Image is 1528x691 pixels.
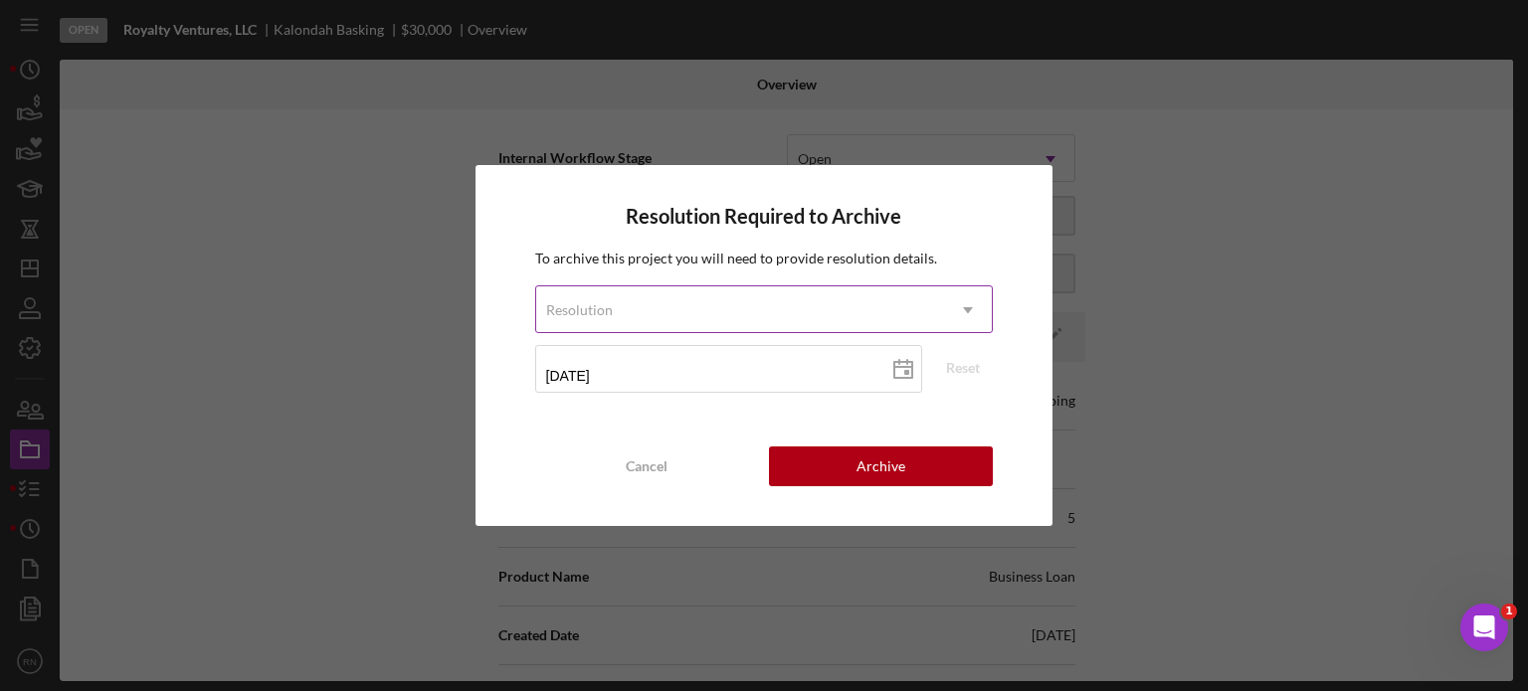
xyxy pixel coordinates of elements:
[946,353,980,383] div: Reset
[933,353,993,383] button: Reset
[857,446,905,486] div: Archive
[1501,604,1517,619] span: 1
[535,248,994,269] p: To archive this project you will need to provide resolution details.
[1460,604,1508,651] iframe: Intercom live chat
[626,446,668,486] div: Cancel
[546,302,613,318] div: Resolution
[769,446,993,486] button: Archive
[535,446,759,486] button: Cancel
[535,205,994,228] h4: Resolution Required to Archive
